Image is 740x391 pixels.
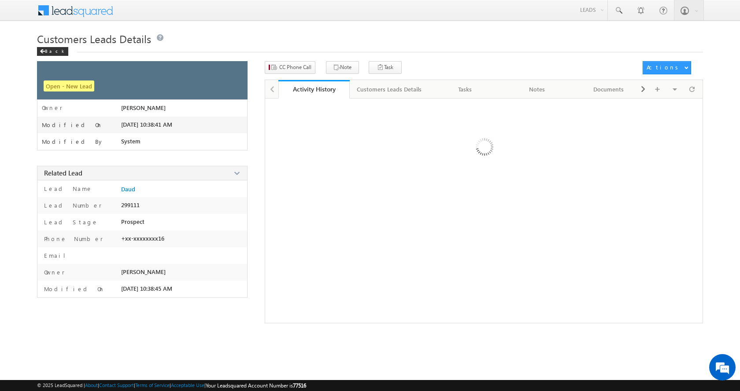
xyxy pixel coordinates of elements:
[293,382,306,389] span: 77516
[357,84,422,95] div: Customers Leads Details
[573,80,645,99] a: Documents
[121,235,164,242] span: +xx-xxxxxxxx16
[42,235,103,243] label: Phone Number
[285,85,344,93] div: Activity History
[501,80,573,99] a: Notes
[42,285,105,293] label: Modified On
[580,84,637,95] div: Documents
[121,268,166,275] span: [PERSON_NAME]
[121,138,141,145] span: System
[265,61,315,74] button: CC Phone Call
[37,32,151,46] span: Customers Leads Details
[42,218,98,226] label: Lead Stage
[42,252,72,259] label: Email
[37,381,306,390] span: © 2025 LeadSquared | | | | |
[121,186,135,193] a: Daud
[44,168,82,177] span: Related Lead
[121,218,144,225] span: Prospect
[121,285,172,292] span: [DATE] 10:38:45 AM
[42,185,92,193] label: Lead Name
[85,382,98,388] a: About
[279,63,311,71] span: CC Phone Call
[369,61,402,74] button: Task
[643,61,691,74] button: Actions
[121,104,166,111] span: [PERSON_NAME]
[278,80,350,99] a: Activity History
[326,61,359,74] button: Note
[121,201,140,208] span: 299111
[42,121,103,128] label: Modified On
[42,104,63,111] label: Owner
[135,382,170,388] a: Terms of Service
[121,121,172,128] span: [DATE] 10:38:41 AM
[99,382,134,388] a: Contact Support
[508,84,565,95] div: Notes
[42,138,104,145] label: Modified By
[429,80,501,99] a: Tasks
[42,201,102,209] label: Lead Number
[647,63,681,71] div: Actions
[206,382,306,389] span: Your Leadsquared Account Number is
[350,80,429,99] a: Customers Leads Details
[37,47,68,56] div: Back
[171,382,204,388] a: Acceptable Use
[438,103,529,194] img: Loading ...
[42,268,65,276] label: Owner
[437,84,493,95] div: Tasks
[44,80,94,91] span: Open - New Lead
